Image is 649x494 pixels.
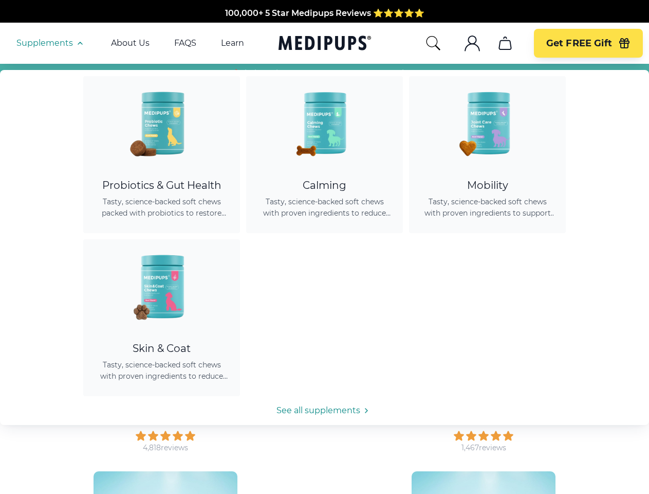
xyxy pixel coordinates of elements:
button: Supplements [16,37,86,49]
span: Tasty, science-backed soft chews packed with probiotics to restore gut balance, ease itching, sup... [96,196,228,219]
button: Get FREE Gift [534,29,643,58]
div: Probiotics & Gut Health [96,179,228,192]
a: Probiotic Dog Chews - MedipupsProbiotics & Gut HealthTasty, science-backed soft chews packed with... [83,76,240,233]
a: FAQS [174,38,196,48]
img: Probiotic Dog Chews - Medipups [116,76,208,169]
a: Medipups [279,33,371,55]
a: Skin & Coat Chews - MedipupsSkin & CoatTasty, science-backed soft chews with proven ingredients t... [83,239,240,396]
div: 1,467 reviews [461,443,506,453]
span: Tasty, science-backed soft chews with proven ingredients to reduce anxiety, promote relaxation, a... [258,196,391,219]
a: Calming Dog Chews - MedipupsCalmingTasty, science-backed soft chews with proven ingredients to re... [246,76,403,233]
a: About Us [111,38,150,48]
span: Supplements [16,38,73,48]
a: Joint Care Chews - MedipupsMobilityTasty, science-backed soft chews with proven ingredients to su... [409,76,566,233]
a: Learn [221,38,244,48]
span: Tasty, science-backed soft chews with proven ingredients to support joint health, improve mobilit... [421,196,553,219]
button: cart [493,31,517,56]
button: search [425,35,441,51]
span: Get FREE Gift [546,38,612,49]
span: Tasty, science-backed soft chews with proven ingredients to reduce shedding, promote healthy skin... [96,359,228,382]
div: Calming [258,179,391,192]
div: Skin & Coat [96,342,228,355]
img: Calming Dog Chews - Medipups [279,76,371,169]
img: Joint Care Chews - Medipups [441,76,534,169]
div: Mobility [421,179,553,192]
div: 4,818 reviews [143,443,188,453]
span: Made In The [GEOGRAPHIC_DATA] from domestic & globally sourced ingredients [154,9,495,19]
button: account [460,31,485,56]
img: Skin & Coat Chews - Medipups [116,239,208,332]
